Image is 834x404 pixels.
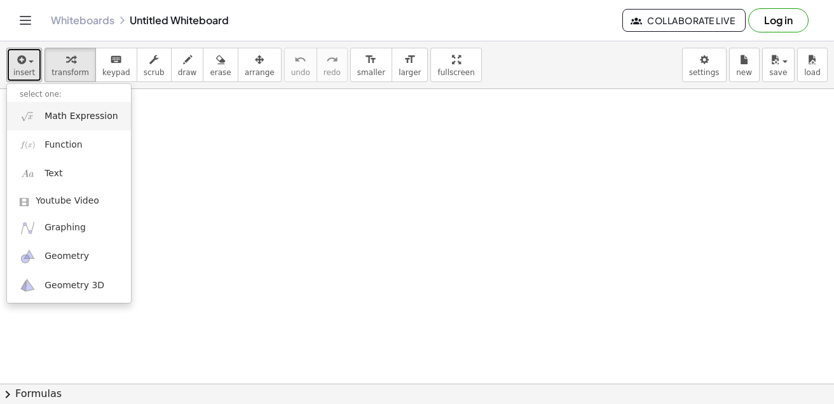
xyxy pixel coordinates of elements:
a: Geometry 3D [7,271,131,300]
span: Function [44,139,83,151]
span: arrange [245,68,275,77]
li: select one: [7,87,131,102]
span: Geometry 3D [44,279,104,292]
button: redoredo [317,48,348,82]
span: fullscreen [437,68,474,77]
button: undoundo [284,48,317,82]
i: format_size [365,52,377,67]
button: Log in [748,8,809,32]
button: draw [171,48,204,82]
i: redo [326,52,338,67]
span: Collaborate Live [633,15,735,26]
span: transform [51,68,89,77]
a: Graphing [7,214,131,242]
span: keypad [102,68,130,77]
button: new [729,48,760,82]
button: settings [682,48,727,82]
span: save [769,68,787,77]
span: smaller [357,68,385,77]
button: format_sizesmaller [350,48,392,82]
span: undo [291,68,310,77]
button: keyboardkeypad [95,48,137,82]
button: Collaborate Live [622,9,746,32]
button: fullscreen [430,48,481,82]
button: format_sizelarger [392,48,428,82]
img: ggb-graphing.svg [20,220,36,236]
i: undo [294,52,306,67]
span: load [804,68,821,77]
span: new [736,68,752,77]
a: Function [7,130,131,159]
span: Graphing [44,221,86,234]
span: settings [689,68,720,77]
span: Youtube Video [36,195,99,207]
img: ggb-3d.svg [20,277,36,293]
a: Youtube Video [7,188,131,214]
button: arrange [238,48,282,82]
button: insert [6,48,42,82]
img: sqrt_x.png [20,108,36,124]
button: load [797,48,828,82]
span: Math Expression [44,110,118,123]
span: draw [178,68,197,77]
button: scrub [137,48,172,82]
button: erase [203,48,238,82]
span: scrub [144,68,165,77]
img: ggb-geometry.svg [20,249,36,265]
button: Toggle navigation [15,10,36,31]
i: format_size [404,52,416,67]
a: Text [7,160,131,188]
span: redo [324,68,341,77]
a: Whiteboards [51,14,114,27]
span: larger [399,68,421,77]
a: Math Expression [7,102,131,130]
img: f_x.png [20,137,36,153]
a: Geometry [7,242,131,271]
span: insert [13,68,35,77]
button: save [762,48,795,82]
span: erase [210,68,231,77]
span: Text [44,167,62,180]
img: Aa.png [20,166,36,182]
i: keyboard [110,52,122,67]
span: Geometry [44,250,89,263]
button: transform [44,48,96,82]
